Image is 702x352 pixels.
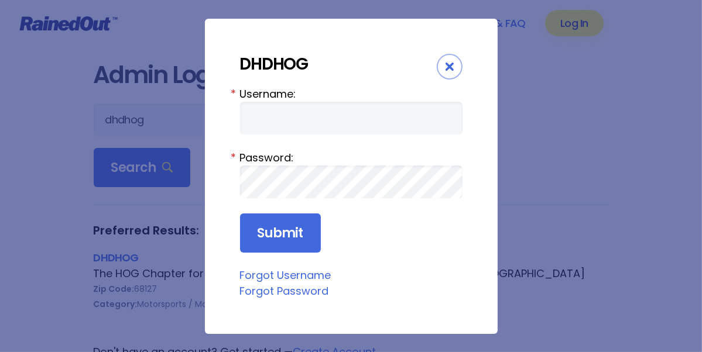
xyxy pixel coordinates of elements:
label: Password: [240,150,463,165]
a: Forgot Username [240,268,331,282]
input: Submit [240,213,321,253]
div: DHDHOG [240,54,437,74]
div: Close [437,54,463,80]
a: Forgot Password [240,284,329,298]
label: Username: [240,86,463,102]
